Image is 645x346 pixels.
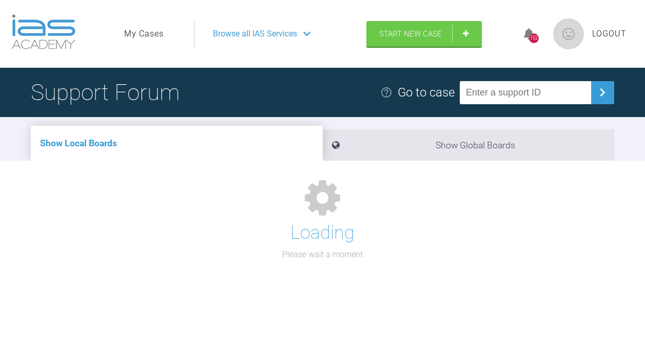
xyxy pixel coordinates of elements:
a: Logout [592,27,627,41]
li: Show Local Boards [31,126,323,161]
h1: Loading [290,218,355,248]
span: Browse all IAS Services [213,27,297,41]
div: 152 [529,33,539,43]
img: profile.png [553,18,584,49]
a: My Cases [124,27,164,41]
div: Go to case [398,83,455,102]
h1: Support Forum [31,74,180,110]
img: chevronRight.28bd32b0.svg [594,84,611,101]
li: Show Global Boards [323,129,615,161]
img: help.e70b9f3d.svg [380,86,393,99]
p: Please wait a moment [282,248,363,261]
span: Start New Case [379,29,442,39]
img: logo-light.3e3ef733.png [12,14,75,49]
a: Start New Case [366,21,482,47]
input: Enter a support ID [460,81,591,104]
